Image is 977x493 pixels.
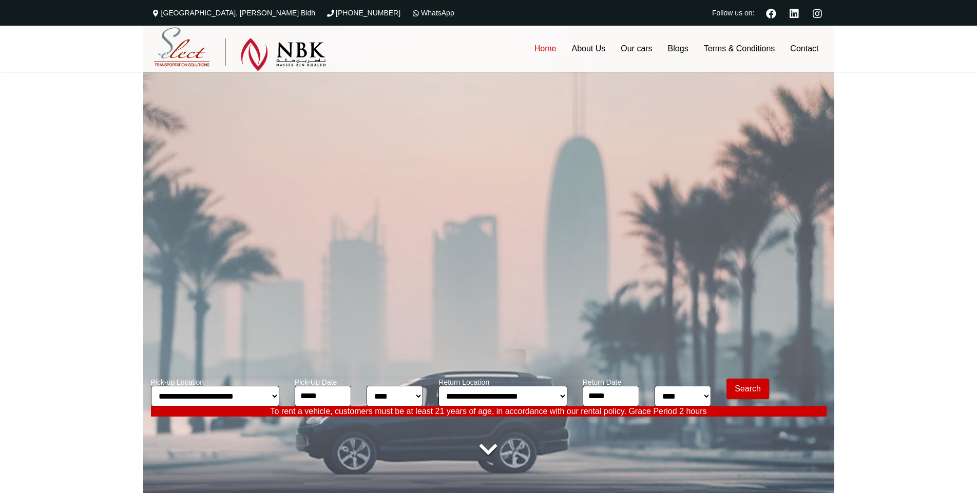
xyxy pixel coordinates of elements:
a: Blogs [660,26,696,72]
a: WhatsApp [411,9,454,17]
a: Facebook [762,7,780,18]
p: To rent a vehicle, customers must be at least 21 years of age, in accordance with our rental poli... [151,406,827,417]
a: Instagram [809,7,827,18]
a: Our cars [613,26,660,72]
a: Home [527,26,564,72]
button: Modify Search [726,379,769,399]
a: About Us [564,26,613,72]
a: Contact [782,26,826,72]
span: Pick-up Location [151,379,279,386]
span: Pick-Up Date [295,379,423,386]
a: Linkedin [786,7,803,18]
a: [PHONE_NUMBER] [325,9,400,17]
img: Select Rent a Car [154,27,326,71]
a: Terms & Conditions [696,26,783,72]
span: Return Date [583,379,711,386]
span: Return Location [438,379,567,386]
